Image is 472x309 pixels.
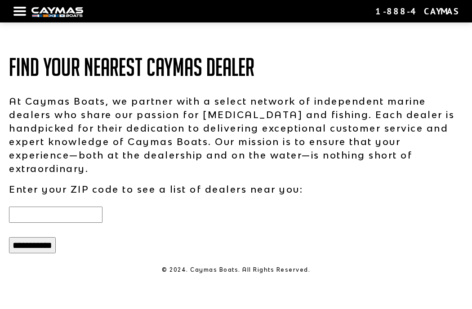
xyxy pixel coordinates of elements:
img: white-logo-c9c8dbefe5ff5ceceb0f0178aa75bf4bb51f6bca0971e226c86eb53dfe498488.png [31,7,83,17]
h1: Find Your Nearest Caymas Dealer [9,54,463,81]
p: © 2024. Caymas Boats. All Rights Reserved. [9,266,463,274]
p: Enter your ZIP code to see a list of dealers near you: [9,182,463,196]
div: 1-888-4CAYMAS [375,5,459,17]
p: At Caymas Boats, we partner with a select network of independent marine dealers who share our pas... [9,94,463,175]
